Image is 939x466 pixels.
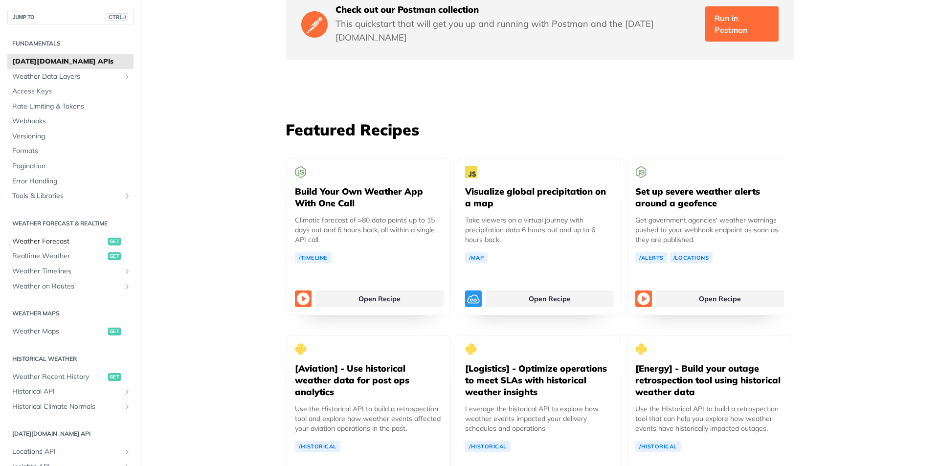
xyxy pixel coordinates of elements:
p: Take viewers on a virtual journey with precipitation data 6 hours out and up to 6 hours back. [465,215,613,244]
span: Pagination [12,161,131,171]
a: /Historical [635,441,681,452]
button: Show subpages for Historical Climate Normals [123,403,131,411]
a: Tools & LibrariesShow subpages for Tools & Libraries [7,189,134,203]
a: Versioning [7,129,134,144]
a: Weather Recent Historyget [7,370,134,384]
p: Use the Historical API to build a retrospection tool that can help you explore how weather events... [635,404,783,433]
a: Error Handling [7,174,134,189]
h2: Weather Maps [7,309,134,318]
a: /Historical [465,441,511,452]
span: Weather Recent History [12,372,106,382]
h2: [DATE][DOMAIN_NAME] API [7,429,134,438]
span: Access Keys [12,87,131,96]
h5: [Logistics] - Optimize operations to meet SLAs with historical weather insights [465,363,613,398]
a: Weather Mapsget [7,324,134,339]
a: Pagination [7,159,134,174]
h5: [Energy] - Build your outage retrospection tool using historical weather data [635,363,783,398]
span: get [108,238,121,245]
button: Show subpages for Locations API [123,448,131,456]
a: /Map [465,252,488,263]
a: Weather TimelinesShow subpages for Weather Timelines [7,264,134,279]
button: Show subpages for Weather Data Layers [123,73,131,81]
a: Open Recipe [656,290,784,307]
a: Historical Climate NormalsShow subpages for Historical Climate Normals [7,399,134,414]
p: Climatic forecast of >80 data points up to 15 days out and 6 hours back, all within a single API ... [295,215,443,244]
span: Realtime Weather [12,251,106,261]
span: Weather Forecast [12,237,106,246]
button: Show subpages for Weather Timelines [123,267,131,275]
h2: Fundamentals [7,39,134,48]
a: Historical APIShow subpages for Historical API [7,384,134,399]
img: Postman Logo [301,10,328,39]
span: Rate Limiting & Tokens [12,102,131,111]
a: /Locations [670,252,713,263]
h5: Visualize global precipitation on a map [465,186,613,209]
p: This quickstart that will get you up and running with Postman and the [DATE][DOMAIN_NAME] [335,17,697,44]
p: Get government agencies' weather warnings pushed to your webhook endpoint as soon as they are pub... [635,215,783,244]
h5: Build Your Own Weather App With One Call [295,186,443,209]
span: Formats [12,146,131,156]
a: Weather Data LayersShow subpages for Weather Data Layers [7,69,134,84]
a: Open Recipe [486,290,614,307]
span: Error Handling [12,177,131,186]
a: Rate Limiting & Tokens [7,99,134,114]
span: Historical Climate Normals [12,402,121,412]
a: /Alerts [635,252,668,263]
a: Webhooks [7,114,134,129]
span: Weather on Routes [12,282,121,291]
span: Weather Timelines [12,266,121,276]
a: Realtime Weatherget [7,249,134,264]
a: Run in Postman [705,6,779,42]
h2: Weather Forecast & realtime [7,219,134,228]
button: JUMP TOCTRL-/ [7,10,134,24]
span: Webhooks [12,116,131,126]
span: CTRL-/ [107,13,128,21]
span: Historical API [12,387,121,397]
span: Weather Maps [12,327,106,336]
span: get [108,373,121,381]
button: Show subpages for Historical API [123,388,131,396]
a: /Timeline [295,252,332,263]
p: Leverage the historical API to explore how weather events impacted your delivery schedules and op... [465,404,613,433]
button: Show subpages for Weather on Routes [123,283,131,290]
span: get [108,328,121,335]
span: Versioning [12,132,131,141]
span: [DATE][DOMAIN_NAME] APIs [12,57,131,67]
h5: Check out our Postman collection [335,4,697,16]
a: Formats [7,144,134,158]
span: Tools & Libraries [12,191,121,201]
h2: Historical Weather [7,355,134,363]
a: Weather on RoutesShow subpages for Weather on Routes [7,279,134,294]
span: Weather Data Layers [12,72,121,82]
span: get [108,252,121,260]
a: Locations APIShow subpages for Locations API [7,444,134,459]
h3: Featured Recipes [286,119,794,140]
a: /Historical [295,441,340,452]
h5: [Aviation] - Use historical weather data for post ops analytics [295,363,443,398]
button: Show subpages for Tools & Libraries [123,192,131,200]
h5: Set up severe weather alerts around a geofence [635,186,783,209]
a: Open Recipe [315,290,444,307]
p: Use the Historical API to build a retrospection tool and explore how weather events affected your... [295,404,443,433]
a: [DATE][DOMAIN_NAME] APIs [7,54,134,69]
a: Weather Forecastget [7,234,134,249]
span: Locations API [12,447,121,457]
a: Access Keys [7,84,134,99]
